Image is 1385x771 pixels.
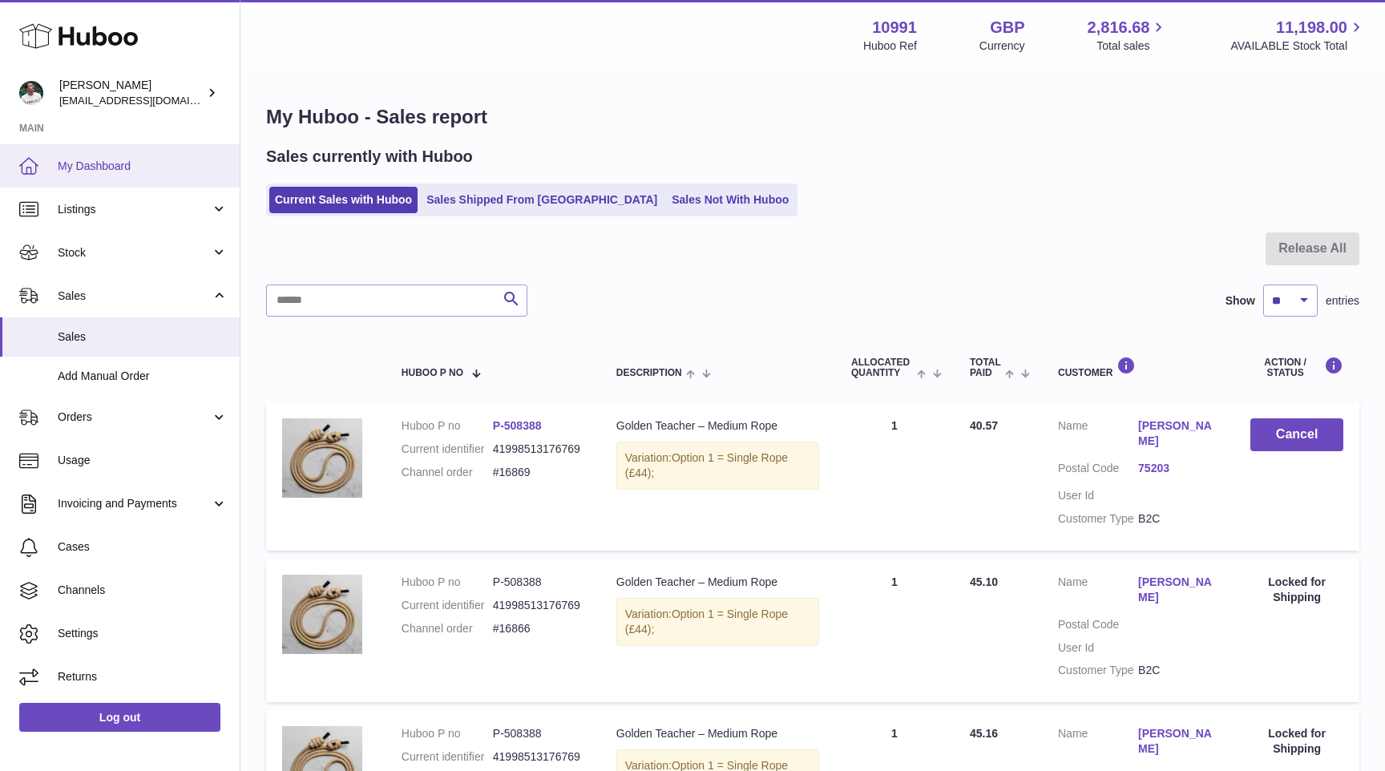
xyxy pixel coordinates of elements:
dd: 41998513176769 [493,598,584,613]
span: Add Manual Order [58,369,228,384]
dt: Customer Type [1058,663,1138,678]
a: [PERSON_NAME] [1138,726,1218,757]
span: Option 1 = Single Rope (£44); [625,451,788,479]
h1: My Huboo - Sales report [266,104,1359,130]
div: Huboo Ref [863,38,917,54]
span: Total paid [970,357,1001,378]
span: Description [616,368,682,378]
td: 1 [835,402,954,550]
td: 1 [835,559,954,702]
a: 11,198.00 AVAILABLE Stock Total [1230,17,1366,54]
span: entries [1326,293,1359,309]
div: Locked for Shipping [1250,575,1343,605]
a: 2,816.68 Total sales [1088,17,1169,54]
img: 109911711102352.png [282,418,362,498]
span: 40.57 [970,419,998,432]
span: 2,816.68 [1088,17,1150,38]
dt: Postal Code [1058,617,1138,632]
span: AVAILABLE Stock Total [1230,38,1366,54]
dd: P-508388 [493,575,584,590]
div: Locked for Shipping [1250,726,1343,757]
dt: User Id [1058,640,1138,656]
span: [EMAIL_ADDRESS][DOMAIN_NAME] [59,94,236,107]
img: timshieff@gmail.com [19,81,43,105]
button: Cancel [1250,418,1343,451]
dt: Current identifier [402,598,493,613]
dt: Customer Type [1058,511,1138,527]
dt: Current identifier [402,442,493,457]
dt: Channel order [402,621,493,636]
dd: B2C [1138,663,1218,678]
img: 109911711102352.png [282,575,362,654]
span: Usage [58,453,228,468]
span: Stock [58,245,211,260]
dt: Postal Code [1058,461,1138,480]
span: 45.10 [970,575,998,588]
span: Total sales [1096,38,1168,54]
dt: Huboo P no [402,726,493,741]
span: Sales [58,289,211,304]
a: Sales Not With Huboo [666,187,794,213]
span: Option 1 = Single Rope (£44); [625,608,788,636]
div: Golden Teacher – Medium Rope [616,575,819,590]
div: Currency [979,38,1025,54]
span: ALLOCATED Quantity [851,357,913,378]
span: Settings [58,626,228,641]
dt: Name [1058,726,1138,761]
dt: Current identifier [402,749,493,765]
dd: #16866 [493,621,584,636]
div: Variation: [616,598,819,646]
dd: 41998513176769 [493,749,584,765]
dt: Channel order [402,465,493,480]
a: Sales Shipped From [GEOGRAPHIC_DATA] [421,187,663,213]
label: Show [1226,293,1255,309]
strong: 10991 [872,17,917,38]
div: Customer [1058,357,1218,378]
strong: GBP [990,17,1024,38]
a: [PERSON_NAME] [1138,418,1218,449]
span: Cases [58,539,228,555]
h2: Sales currently with Huboo [266,146,473,168]
a: Log out [19,703,220,732]
span: 45.16 [970,727,998,740]
span: Returns [58,669,228,684]
dd: B2C [1138,511,1218,527]
span: Channels [58,583,228,598]
a: [PERSON_NAME] [1138,575,1218,605]
span: Huboo P no [402,368,463,378]
dd: #16869 [493,465,584,480]
div: Golden Teacher – Medium Rope [616,418,819,434]
span: Invoicing and Payments [58,496,211,511]
a: P-508388 [493,419,542,432]
dd: 41998513176769 [493,442,584,457]
dt: Huboo P no [402,575,493,590]
dt: Huboo P no [402,418,493,434]
dt: Name [1058,418,1138,453]
a: Current Sales with Huboo [269,187,418,213]
span: Listings [58,202,211,217]
span: Sales [58,329,228,345]
dd: P-508388 [493,726,584,741]
div: Variation: [616,442,819,490]
span: Orders [58,410,211,425]
div: Action / Status [1250,357,1343,378]
div: [PERSON_NAME] [59,78,204,108]
dt: Name [1058,575,1138,609]
span: 11,198.00 [1276,17,1347,38]
dt: User Id [1058,488,1138,503]
span: My Dashboard [58,159,228,174]
div: Golden Teacher – Medium Rope [616,726,819,741]
a: 75203 [1138,461,1218,476]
